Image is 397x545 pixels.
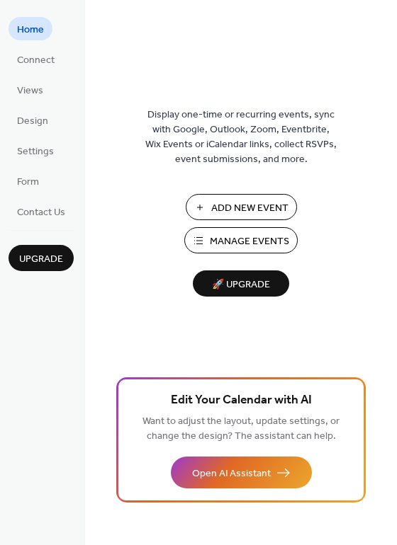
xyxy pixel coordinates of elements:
[142,412,340,446] span: Want to adjust the layout, update settings, or change the design? The assistant can help.
[17,23,44,38] span: Home
[9,139,62,162] a: Settings
[9,200,74,223] a: Contact Us
[9,78,52,101] a: Views
[145,108,337,167] span: Display one-time or recurring events, sync with Google, Outlook, Zoom, Eventbrite, Wix Events or ...
[9,17,52,40] a: Home
[9,108,57,132] a: Design
[17,84,43,98] span: Views
[171,457,312,488] button: Open AI Assistant
[17,114,48,129] span: Design
[17,175,39,190] span: Form
[184,227,298,253] button: Manage Events
[210,234,289,249] span: Manage Events
[171,391,312,411] span: Edit Your Calendar with AI
[17,205,65,220] span: Contact Us
[201,275,281,294] span: 🚀 Upgrade
[19,252,63,267] span: Upgrade
[9,169,47,193] a: Form
[9,245,74,271] button: Upgrade
[193,270,289,297] button: 🚀 Upgrade
[9,47,63,71] a: Connect
[17,144,54,159] span: Settings
[211,201,289,216] span: Add New Event
[186,194,297,220] button: Add New Event
[17,53,55,68] span: Connect
[192,466,271,481] span: Open AI Assistant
